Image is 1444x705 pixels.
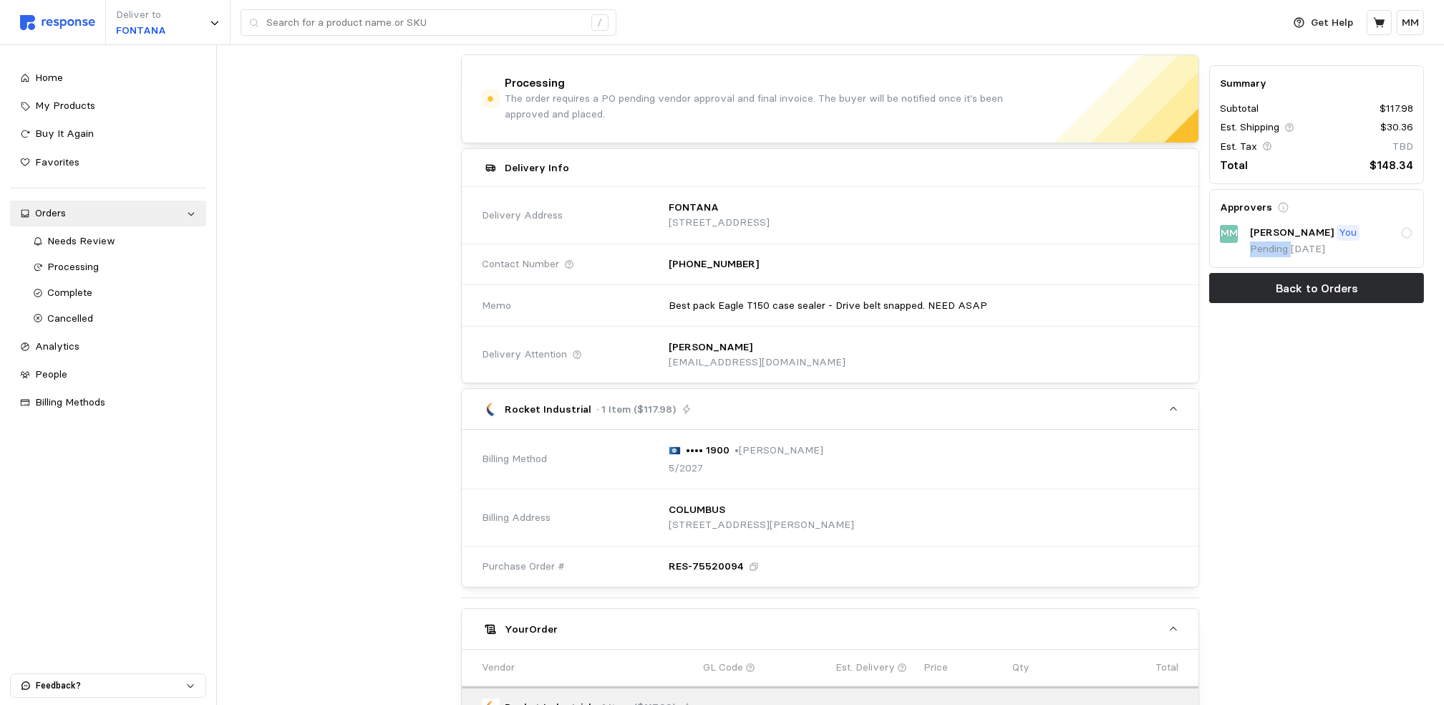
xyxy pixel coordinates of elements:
[482,660,515,676] p: Vendor
[35,99,95,112] span: My Products
[1250,226,1334,241] p: [PERSON_NAME]
[1220,76,1413,91] h5: Summary
[1220,139,1257,155] p: Est. Tax
[35,155,79,168] span: Favorites
[10,334,206,360] a: Analytics
[1209,274,1424,304] button: Back to Orders
[462,609,1198,649] button: YourOrder
[482,451,547,467] span: Billing Method
[669,461,703,476] p: 5/2027
[1392,139,1413,155] p: TBD
[10,121,206,147] a: Buy It Again
[669,298,987,314] p: Best pack Eagle T150 case sealer - Drive belt snapped. NEED ASAP
[1339,226,1357,241] p: You
[1155,660,1178,676] p: Total
[1220,201,1272,216] h5: Approvers
[505,91,1004,122] p: The order requires a PO pending vendor approval and final invoice. The buyer will be notified onc...
[20,15,95,30] img: svg%3e
[35,71,63,84] span: Home
[1285,9,1362,37] button: Get Help
[266,10,583,36] input: Search for a product name or SKU
[1312,15,1354,31] p: Get Help
[505,622,558,637] h5: Your Order
[482,347,567,363] span: Delivery Attention
[591,14,609,32] div: /
[597,402,677,418] p: · 1 Item ($117.98)
[703,660,743,676] p: GL Code
[505,160,569,176] h5: Delivery Info
[11,674,205,697] button: Feedback?
[116,23,166,39] p: FONTANA
[23,306,206,332] a: Cancelled
[48,234,116,247] span: Needs Review
[1380,102,1413,117] p: $117.98
[48,312,94,325] span: Cancelled
[1397,10,1424,35] button: MM
[10,362,206,388] a: People
[36,679,185,692] p: Feedback?
[23,254,206,280] a: Processing
[482,510,551,526] span: Billing Address
[462,430,1198,587] div: Rocket Industrial· 1 Item ($117.98)
[10,93,206,119] a: My Products
[1370,157,1413,175] p: $148.34
[10,390,206,416] a: Billing Methods
[924,660,948,676] p: Price
[1220,120,1279,136] p: Est. Shipping
[48,260,100,273] span: Processing
[505,75,565,92] h4: Processing
[35,340,79,352] span: Analytics
[482,298,511,314] span: Memo
[669,559,744,575] p: RES-75520094
[35,395,105,408] span: Billing Methods
[116,7,166,23] p: Deliver to
[1402,15,1419,31] p: MM
[669,446,682,455] img: svg%3e
[669,256,759,272] p: [PHONE_NUMBER]
[1012,660,1029,676] p: Qty
[686,443,730,459] p: •••• 1900
[669,502,725,518] p: COLUMBUS
[1250,242,1413,258] p: Pending [DATE]
[462,389,1198,429] button: Rocket Industrial· 1 Item ($117.98)
[23,229,206,254] a: Needs Review
[669,517,854,533] p: [STREET_ADDRESS][PERSON_NAME]
[482,256,559,272] span: Contact Number
[735,443,823,459] p: • [PERSON_NAME]
[10,150,206,176] a: Favorites
[669,340,752,355] p: [PERSON_NAME]
[669,200,719,216] p: FONTANA
[1276,279,1358,297] p: Back to Orders
[1220,157,1248,175] p: Total
[482,559,565,575] span: Purchase Order #
[1220,102,1259,117] p: Subtotal
[10,201,206,226] a: Orders
[35,127,94,140] span: Buy It Again
[1380,120,1413,136] p: $30.36
[669,215,770,231] p: [STREET_ADDRESS]
[505,402,592,418] p: Rocket Industrial
[1221,226,1238,242] p: MM
[35,368,67,380] span: People
[835,660,895,676] p: Est. Delivery
[669,355,845,370] p: [EMAIL_ADDRESS][DOMAIN_NAME]
[48,286,93,299] span: Complete
[35,206,181,221] div: Orders
[482,208,563,224] span: Delivery Address
[23,280,206,306] a: Complete
[10,65,206,91] a: Home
